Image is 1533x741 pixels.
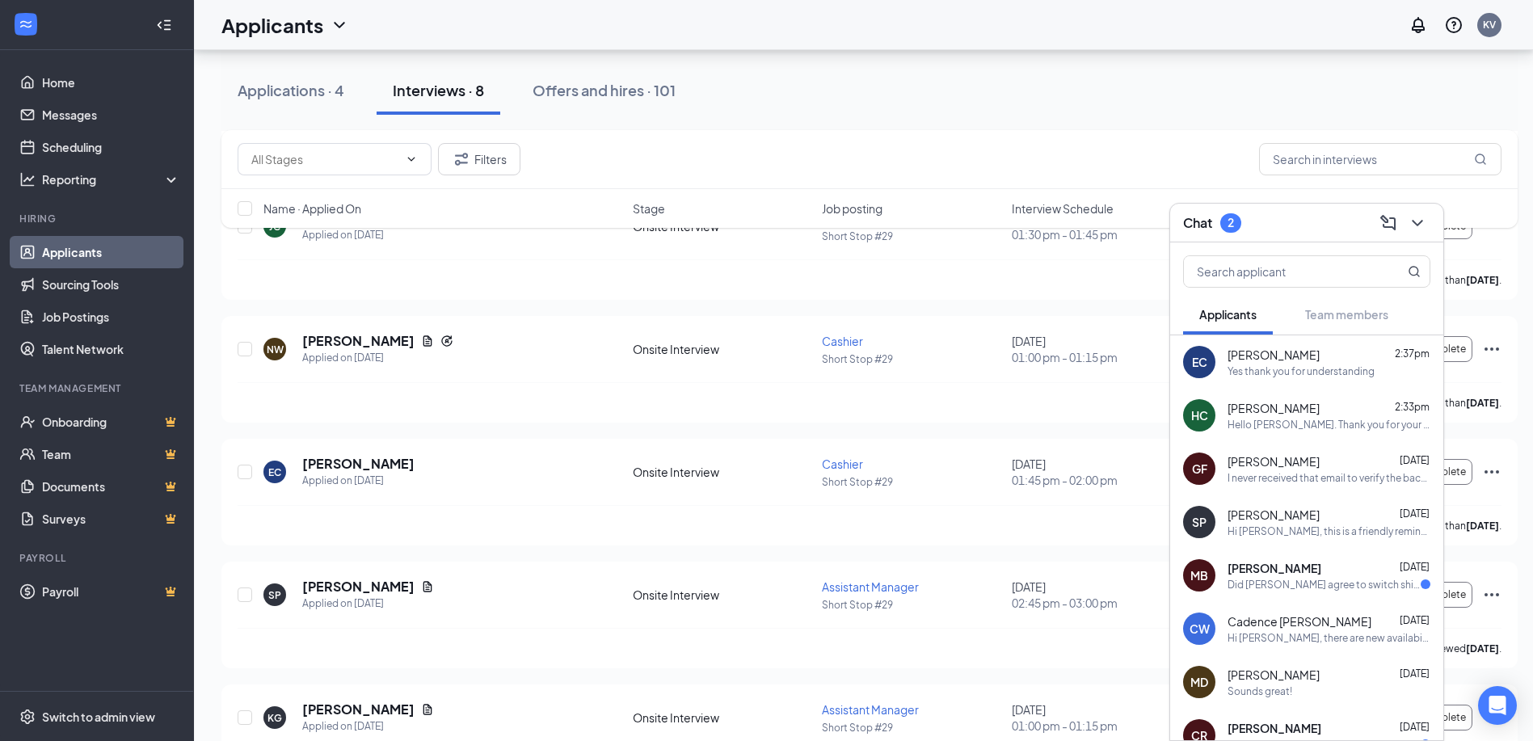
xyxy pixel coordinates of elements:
svg: Notifications [1409,15,1428,35]
span: [DATE] [1400,454,1430,466]
div: Onsite Interview [633,464,812,480]
svg: QuestionInfo [1444,15,1464,35]
a: PayrollCrown [42,575,180,608]
div: MB [1190,567,1208,583]
svg: MagnifyingGlass [1408,265,1421,278]
svg: Document [421,580,434,593]
span: [PERSON_NAME] [1228,347,1320,363]
h5: [PERSON_NAME] [302,578,415,596]
div: NW [267,343,284,356]
svg: Document [421,335,434,347]
span: [PERSON_NAME] [1228,560,1321,576]
div: Onsite Interview [633,709,812,726]
div: Payroll [19,551,177,565]
div: Open Intercom Messenger [1478,686,1517,725]
button: Filter Filters [438,143,520,175]
a: Talent Network [42,333,180,365]
input: Search applicant [1184,256,1375,287]
div: 2 [1228,216,1234,229]
svg: ChevronDown [405,153,418,166]
button: ChevronDown [1405,210,1430,236]
h3: Chat [1183,214,1212,232]
span: 2:37pm [1395,347,1430,360]
input: Search in interviews [1259,143,1501,175]
input: All Stages [251,150,398,168]
span: [DATE] [1400,614,1430,626]
a: SurveysCrown [42,503,180,535]
div: SP [268,588,281,602]
div: HC [1191,407,1208,423]
a: Home [42,66,180,99]
div: Interviews · 8 [393,80,484,100]
div: MD [1190,674,1208,690]
span: [DATE] [1400,507,1430,520]
h5: [PERSON_NAME] [302,332,415,350]
span: 01:45 pm - 02:00 pm [1012,472,1191,488]
div: CW [1190,621,1210,637]
div: Did [PERSON_NAME] agree to switch shifts? [1228,578,1421,592]
div: Sounds great! [1228,684,1292,698]
a: DocumentsCrown [42,470,180,503]
b: [DATE] [1466,397,1499,409]
div: EC [268,465,281,479]
span: [DATE] [1400,561,1430,573]
span: Applicants [1199,307,1257,322]
div: Team Management [19,381,177,395]
span: Stage [633,200,665,217]
b: [DATE] [1466,274,1499,286]
svg: WorkstreamLogo [18,16,34,32]
div: [DATE] [1012,333,1191,365]
div: Switch to admin view [42,709,155,725]
svg: Analysis [19,171,36,187]
p: Short Stop #29 [822,352,1001,366]
span: Score [1201,200,1233,217]
a: Job Postings [42,301,180,333]
span: [PERSON_NAME] [1228,667,1320,683]
span: Name · Applied On [263,200,361,217]
span: [PERSON_NAME] [1228,507,1320,523]
h5: [PERSON_NAME] [302,455,415,473]
div: Applied on [DATE] [302,350,453,366]
span: Cashier [822,334,863,348]
span: 2:33pm [1395,401,1430,413]
div: Applied on [DATE] [302,596,434,612]
svg: Document [421,703,434,716]
div: KV [1483,18,1496,32]
div: Onsite Interview [633,341,812,357]
span: [DATE] [1400,667,1430,680]
div: Hello [PERSON_NAME]. Thank you for your interest in working with us here at Short Stop. I see tha... [1228,418,1430,432]
div: Reporting [42,171,181,187]
span: 01:00 pm - 01:15 pm [1012,718,1191,734]
div: KG [267,711,282,725]
div: Applied on [DATE] [302,473,415,489]
svg: ChevronDown [330,15,349,35]
div: [DATE] [1012,701,1191,734]
svg: MagnifyingGlass [1474,153,1487,166]
h5: [PERSON_NAME] [302,701,415,718]
span: 01:00 pm - 01:15 pm [1012,349,1191,365]
svg: Ellipses [1482,585,1501,604]
div: Applications · 4 [238,80,344,100]
div: Offers and hires · 101 [533,80,676,100]
svg: Ellipses [1482,462,1501,482]
div: Yes thank you for understanding [1228,364,1375,378]
div: EC [1192,354,1207,370]
p: Short Stop #29 [822,721,1001,735]
span: Interview Schedule [1012,200,1114,217]
div: Hiring [19,212,177,225]
div: Hi [PERSON_NAME], there are new availabilities for an interview. This is a reminder to schedule y... [1228,631,1430,645]
span: [DATE] [1400,721,1430,733]
b: [DATE] [1466,642,1499,655]
svg: Settings [19,709,36,725]
span: Assistant Manager [822,579,919,594]
span: [PERSON_NAME] [1228,720,1321,736]
div: Onsite Interview [633,587,812,603]
a: Scheduling [42,131,180,163]
h1: Applicants [221,11,323,39]
div: [DATE] [1012,579,1191,611]
span: Assistant Manager [822,702,919,717]
a: Sourcing Tools [42,268,180,301]
span: Team members [1305,307,1388,322]
a: Applicants [42,236,180,268]
span: Job posting [822,200,882,217]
